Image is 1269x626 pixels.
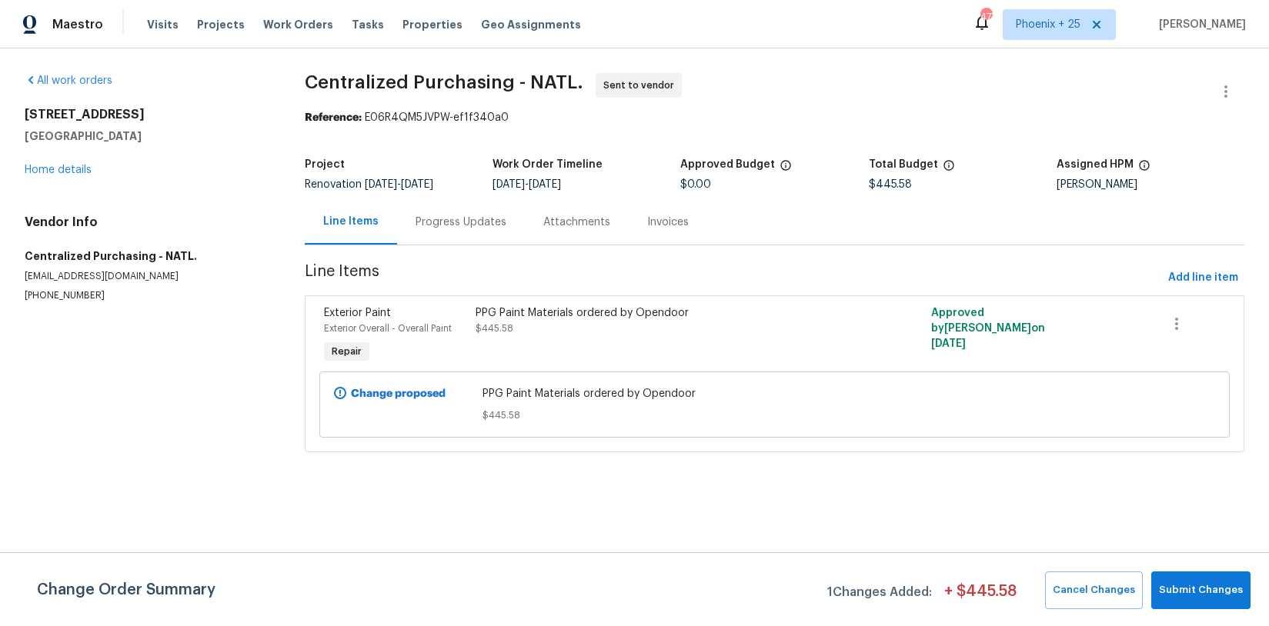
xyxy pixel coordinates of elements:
[603,78,680,93] span: Sent to vendor
[305,73,583,92] span: Centralized Purchasing - NATL.
[493,179,525,190] span: [DATE]
[305,112,362,123] b: Reference:
[1057,179,1244,190] div: [PERSON_NAME]
[147,17,179,32] span: Visits
[529,179,561,190] span: [DATE]
[1168,268,1238,288] span: Add line item
[543,215,610,230] div: Attachments
[52,17,103,32] span: Maestro
[869,179,912,190] span: $445.58
[401,179,433,190] span: [DATE]
[305,159,345,170] h5: Project
[305,110,1244,125] div: E06R4QM5JVPW-ef1f340a0
[25,75,112,86] a: All work orders
[1153,17,1246,32] span: [PERSON_NAME]
[483,408,1067,423] span: $445.58
[1057,159,1134,170] h5: Assigned HPM
[25,270,268,283] p: [EMAIL_ADDRESS][DOMAIN_NAME]
[25,289,268,302] p: [PHONE_NUMBER]
[481,17,581,32] span: Geo Assignments
[869,159,938,170] h5: Total Budget
[1016,17,1080,32] span: Phoenix + 25
[324,324,452,333] span: Exterior Overall - Overall Paint
[352,19,384,30] span: Tasks
[305,179,433,190] span: Renovation
[25,215,268,230] h4: Vendor Info
[197,17,245,32] span: Projects
[476,305,846,321] div: PPG Paint Materials ordered by Opendoor
[402,17,463,32] span: Properties
[493,179,561,190] span: -
[680,179,711,190] span: $0.00
[25,107,268,122] h2: [STREET_ADDRESS]
[25,128,268,144] h5: [GEOGRAPHIC_DATA]
[365,179,433,190] span: -
[931,338,966,349] span: [DATE]
[416,215,506,230] div: Progress Updates
[25,165,92,175] a: Home details
[483,386,1067,401] span: PPG Paint Materials ordered by Opendoor
[1162,264,1244,292] button: Add line item
[647,215,689,230] div: Invoices
[493,159,603,170] h5: Work Order Timeline
[326,344,368,359] span: Repair
[980,9,991,25] div: 477
[324,308,391,318] span: Exterior Paint
[476,324,513,333] span: $445.58
[351,388,446,399] b: Change proposed
[365,179,397,190] span: [DATE]
[943,159,955,179] span: The total cost of line items that have been proposed by Opendoor. This sum includes line items th...
[680,159,775,170] h5: Approved Budget
[263,17,333,32] span: Work Orders
[323,214,379,229] div: Line Items
[1138,159,1150,179] span: The hpm assigned to this work order.
[931,308,1045,349] span: Approved by [PERSON_NAME] on
[25,248,268,264] h5: Centralized Purchasing - NATL.
[780,159,792,179] span: The total cost of line items that have been approved by both Opendoor and the Trade Partner. This...
[305,264,1162,292] span: Line Items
